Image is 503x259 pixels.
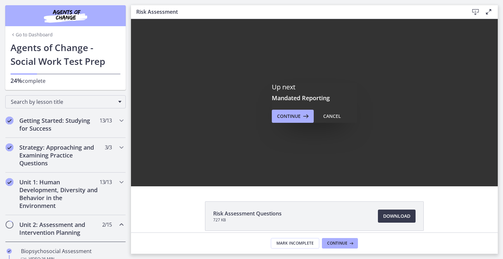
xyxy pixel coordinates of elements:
[213,210,282,217] span: Risk Assessment Questions
[322,238,358,249] button: Continue
[136,8,458,16] h3: Risk Assessment
[277,112,301,120] span: Continue
[5,95,126,108] div: Search by lesson title
[19,143,99,167] h2: Strategy: Approaching and Examining Practice Questions
[11,98,115,105] span: Search by lesson title
[10,31,53,38] a: Go to Dashboard
[272,94,357,102] h3: Mandated Reporting
[6,178,13,186] i: Completed
[102,221,112,229] span: 2 / 15
[10,41,121,68] h1: Agents of Change - Social Work Test Prep
[272,110,314,123] button: Continue
[7,249,12,254] i: Completed
[271,238,319,249] button: Mark Incomplete
[19,117,99,132] h2: Getting Started: Studying for Success
[26,8,105,24] img: Agents of Change Social Work Test Prep
[323,112,341,120] div: Cancel
[10,77,22,84] span: 24%
[10,77,121,85] p: complete
[100,178,112,186] span: 13 / 13
[318,110,346,123] button: Cancel
[213,217,282,223] span: 727 KB
[6,117,13,124] i: Completed
[327,241,347,246] span: Continue
[383,212,410,220] span: Download
[272,83,357,91] p: Up next
[100,117,112,124] span: 13 / 13
[19,221,99,236] h2: Unit 2: Assessment and Intervention Planning
[378,210,416,223] a: Download
[6,143,13,151] i: Completed
[19,178,99,210] h2: Unit 1: Human Development, Diversity and Behavior in the Environment
[276,241,314,246] span: Mark Incomplete
[105,143,112,151] span: 3 / 3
